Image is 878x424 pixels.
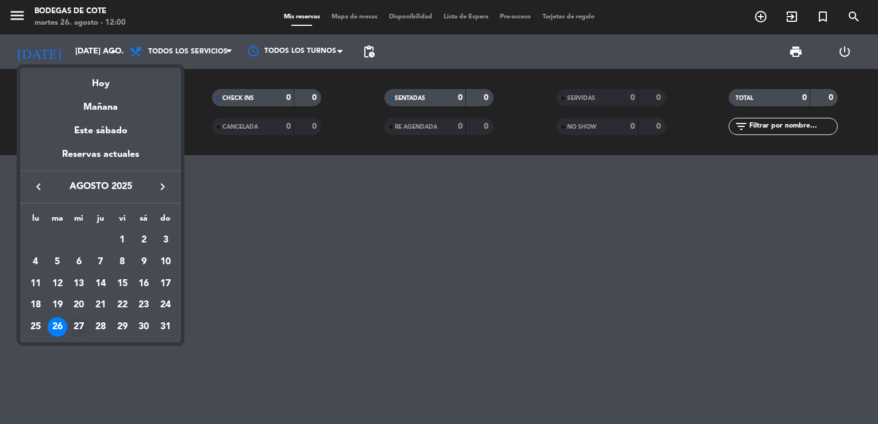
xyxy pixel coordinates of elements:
div: 28 [91,317,110,337]
div: 27 [69,317,88,337]
div: 15 [113,274,132,294]
div: 29 [113,317,132,337]
div: 9 [134,252,153,272]
div: 13 [69,274,88,294]
td: 2 de agosto de 2025 [133,229,155,251]
td: 15 de agosto de 2025 [111,273,133,295]
div: 7 [91,252,110,272]
div: 31 [156,317,175,337]
td: 4 de agosto de 2025 [25,251,47,273]
div: 21 [91,295,110,315]
div: 26 [48,317,67,337]
span: agosto 2025 [49,179,152,194]
td: 27 de agosto de 2025 [68,316,90,338]
div: 11 [26,274,45,294]
th: sábado [133,212,155,230]
td: 12 de agosto de 2025 [47,273,68,295]
div: Reservas actuales [20,147,181,171]
div: 19 [48,295,67,315]
td: 30 de agosto de 2025 [133,316,155,338]
th: viernes [111,212,133,230]
td: 6 de agosto de 2025 [68,251,90,273]
div: Mañana [20,91,181,115]
td: 19 de agosto de 2025 [47,294,68,316]
th: jueves [90,212,111,230]
td: AGO. [25,229,111,251]
div: 12 [48,274,67,294]
div: 18 [26,295,45,315]
td: 11 de agosto de 2025 [25,273,47,295]
td: 5 de agosto de 2025 [47,251,68,273]
th: domingo [155,212,176,230]
td: 10 de agosto de 2025 [155,251,176,273]
div: 8 [113,252,132,272]
td: 1 de agosto de 2025 [111,229,133,251]
td: 8 de agosto de 2025 [111,251,133,273]
i: keyboard_arrow_left [32,180,45,194]
div: 25 [26,317,45,337]
div: 14 [91,274,110,294]
td: 7 de agosto de 2025 [90,251,111,273]
td: 21 de agosto de 2025 [90,294,111,316]
div: 23 [134,295,153,315]
div: Hoy [20,68,181,91]
div: 2 [134,230,153,250]
td: 31 de agosto de 2025 [155,316,176,338]
th: lunes [25,212,47,230]
th: martes [47,212,68,230]
div: 24 [156,295,175,315]
div: 6 [69,252,88,272]
div: 1 [113,230,132,250]
td: 29 de agosto de 2025 [111,316,133,338]
div: 10 [156,252,175,272]
td: 3 de agosto de 2025 [155,229,176,251]
td: 20 de agosto de 2025 [68,294,90,316]
td: 26 de agosto de 2025 [47,316,68,338]
td: 9 de agosto de 2025 [133,251,155,273]
td: 25 de agosto de 2025 [25,316,47,338]
button: keyboard_arrow_right [152,179,173,194]
td: 17 de agosto de 2025 [155,273,176,295]
div: Este sábado [20,115,181,147]
td: 13 de agosto de 2025 [68,273,90,295]
td: 18 de agosto de 2025 [25,294,47,316]
i: keyboard_arrow_right [156,180,170,194]
th: miércoles [68,212,90,230]
td: 23 de agosto de 2025 [133,294,155,316]
td: 14 de agosto de 2025 [90,273,111,295]
td: 28 de agosto de 2025 [90,316,111,338]
td: 16 de agosto de 2025 [133,273,155,295]
div: 4 [26,252,45,272]
td: 22 de agosto de 2025 [111,294,133,316]
div: 17 [156,274,175,294]
div: 20 [69,295,88,315]
div: 5 [48,252,67,272]
td: 24 de agosto de 2025 [155,294,176,316]
div: 30 [134,317,153,337]
div: 22 [113,295,132,315]
button: keyboard_arrow_left [28,179,49,194]
div: 16 [134,274,153,294]
div: 3 [156,230,175,250]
